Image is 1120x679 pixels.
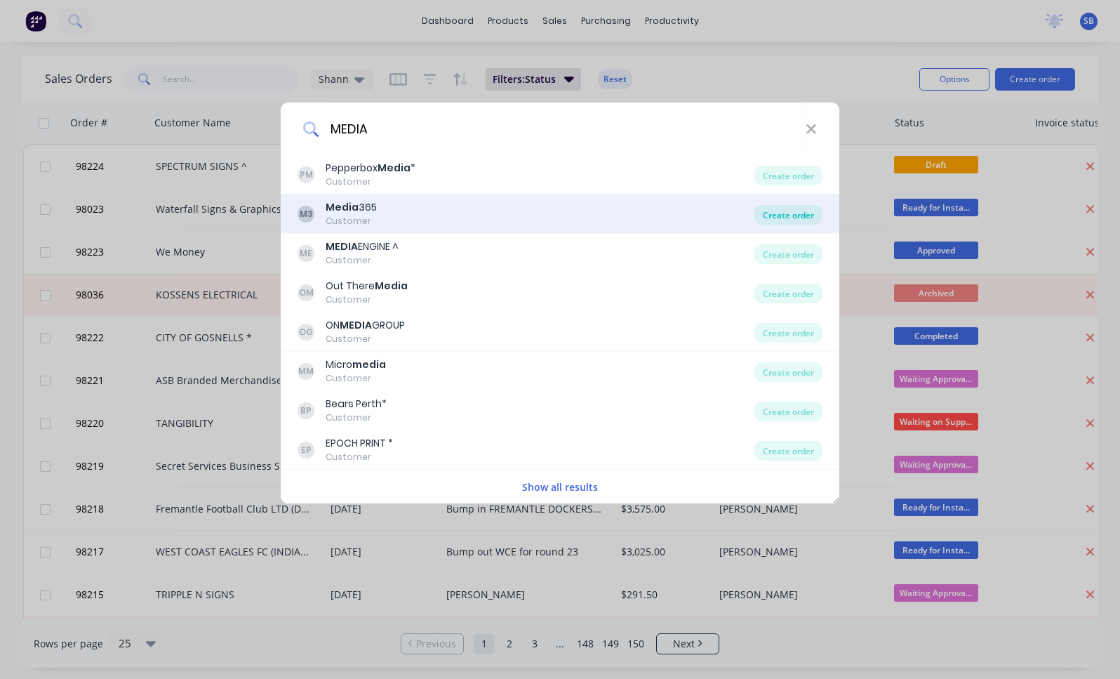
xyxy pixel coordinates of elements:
[326,279,408,294] div: Out There
[326,357,386,372] div: Micro
[326,372,386,385] div: Customer
[326,239,358,253] b: MEDIA
[326,333,405,345] div: Customer
[319,103,806,155] input: Enter a customer name to create a new order...
[754,441,822,461] div: Create order
[326,294,408,306] div: Customer
[326,161,415,176] div: Pepperbox *
[326,239,399,254] div: ENGINE ^
[326,176,415,188] div: Customer
[352,357,386,371] b: media
[326,200,359,214] b: Media
[754,284,822,303] div: Create order
[326,215,377,228] div: Customer
[378,161,411,175] b: Media
[375,279,408,293] b: Media
[754,323,822,343] div: Create order
[298,245,314,262] div: ME
[298,324,314,341] div: OG
[326,436,393,451] div: EPOCH PRINT *
[298,402,314,419] div: BP
[340,318,372,332] b: MEDIA
[326,451,393,463] div: Customer
[326,200,377,215] div: 365
[754,244,822,264] div: Create order
[326,254,399,267] div: Customer
[754,205,822,225] div: Create order
[326,318,405,333] div: ON GROUP
[518,479,602,495] button: Show all results
[298,206,314,223] div: M3
[326,411,387,424] div: Customer
[298,442,314,459] div: EP
[754,362,822,382] div: Create order
[326,397,387,411] div: Bears Perth*
[298,166,314,183] div: PM
[754,402,822,421] div: Create order
[754,166,822,185] div: Create order
[298,363,314,380] div: MM
[298,284,314,301] div: OM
